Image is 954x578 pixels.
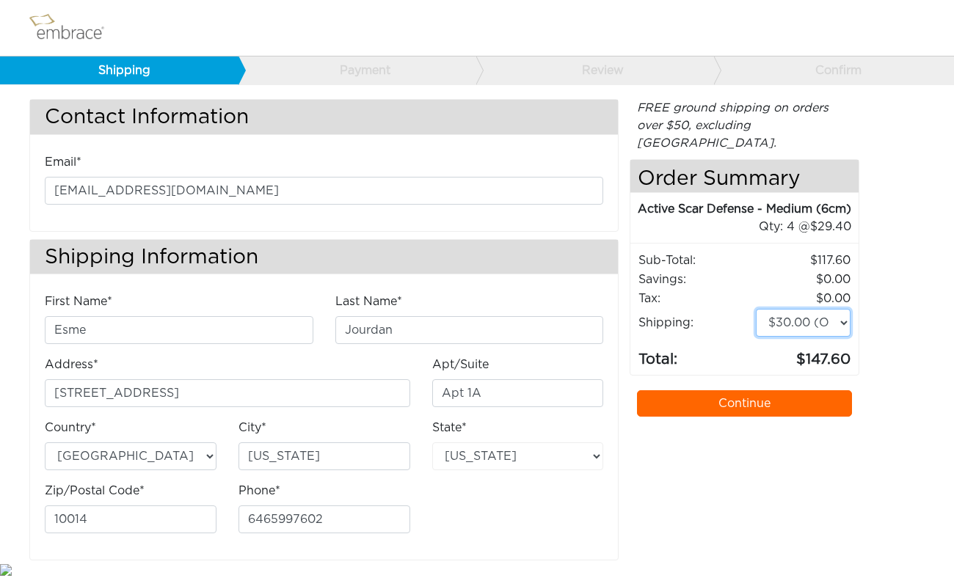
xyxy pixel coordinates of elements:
label: Apt/Suite [432,356,489,373]
td: 0.00 [755,270,851,289]
td: Savings : [638,270,755,289]
a: Payment [238,56,476,84]
img: logo.png [26,10,121,46]
td: 0.00 [755,289,851,308]
label: State* [432,419,467,436]
td: Total: [638,337,755,371]
a: Review [476,56,714,84]
label: Email* [45,153,81,171]
label: Phone* [238,482,280,500]
div: 4 @ [649,218,851,235]
a: Continue [637,390,852,417]
a: Confirm [713,56,952,84]
label: Zip/Postal Code* [45,482,145,500]
td: Shipping: [638,308,755,337]
td: Sub-Total: [638,251,755,270]
h3: Contact Information [30,100,618,134]
td: Tax: [638,289,755,308]
td: 117.60 [755,251,851,270]
h3: Shipping Information [30,240,618,274]
label: City* [238,419,266,436]
div: FREE ground shipping on orders over $50, excluding [GEOGRAPHIC_DATA]. [630,99,859,152]
label: Country* [45,419,96,436]
h4: Order Summary [630,160,859,193]
span: 29.40 [810,221,851,233]
div: Active Scar Defense - Medium (6cm) [630,200,851,218]
td: 147.60 [755,337,851,371]
label: First Name* [45,293,112,310]
label: Address* [45,356,98,373]
label: Last Name* [335,293,402,310]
